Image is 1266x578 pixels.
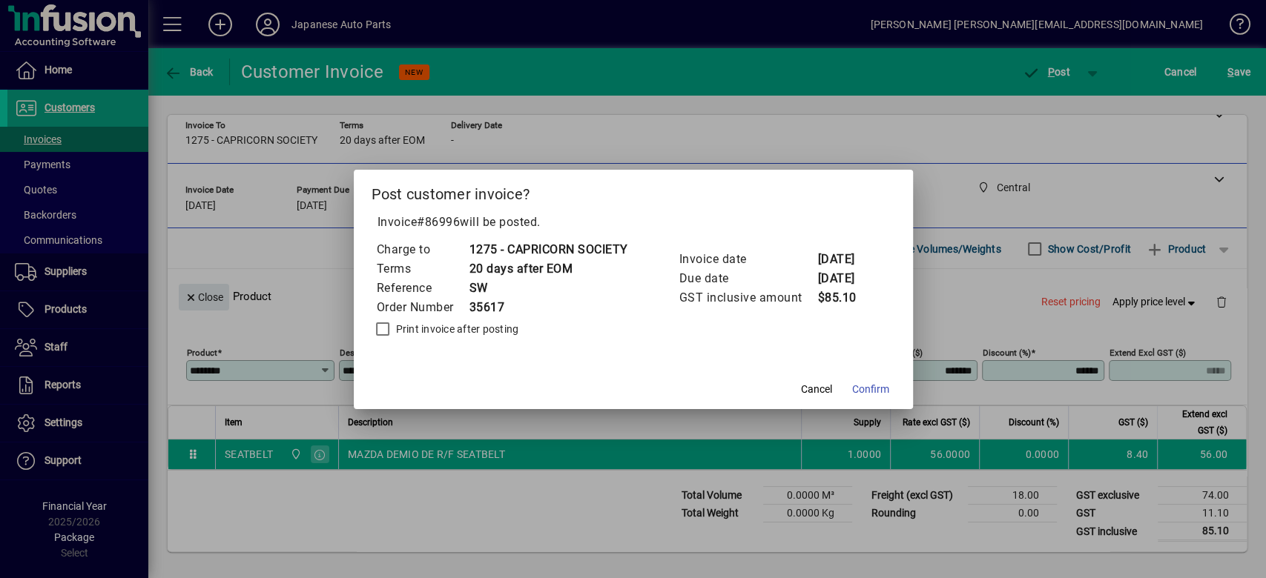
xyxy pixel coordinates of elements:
[801,382,832,397] span: Cancel
[679,269,817,288] td: Due date
[469,240,628,259] td: 1275 - CAPRICORN SOCIETY
[679,288,817,308] td: GST inclusive amount
[817,288,877,308] td: $85.10
[679,250,817,269] td: Invoice date
[376,298,469,317] td: Order Number
[817,269,877,288] td: [DATE]
[469,259,628,279] td: 20 days after EOM
[846,376,895,403] button: Confirm
[354,170,913,213] h2: Post customer invoice?
[817,250,877,269] td: [DATE]
[372,213,895,231] p: Invoice will be posted .
[376,279,469,298] td: Reference
[793,376,840,403] button: Cancel
[376,240,469,259] td: Charge to
[852,382,889,397] span: Confirm
[393,322,519,336] label: Print invoice after posting
[417,215,460,229] span: #86996
[469,279,628,298] td: SW
[469,298,628,317] td: 35617
[376,259,469,279] td: Terms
